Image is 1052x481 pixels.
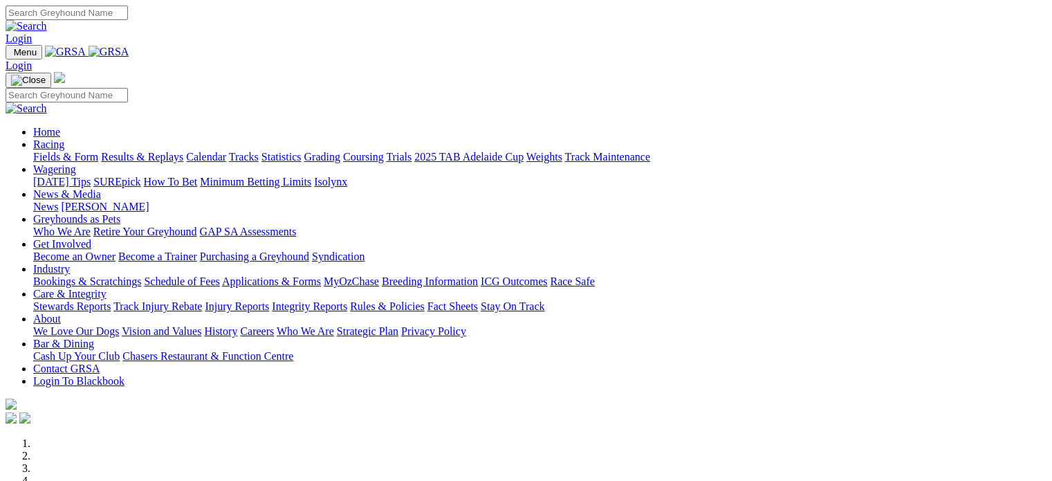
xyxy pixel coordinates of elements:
a: ICG Outcomes [481,275,547,287]
a: Schedule of Fees [144,275,219,287]
a: [PERSON_NAME] [61,201,149,212]
a: Fact Sheets [427,300,478,312]
a: Results & Replays [101,151,183,163]
a: Careers [240,325,274,337]
a: Become an Owner [33,251,116,262]
a: Stewards Reports [33,300,111,312]
img: Search [6,20,47,33]
img: GRSA [45,46,86,58]
a: Track Injury Rebate [113,300,202,312]
a: Chasers Restaurant & Function Centre [122,350,293,362]
a: Login To Blackbook [33,375,124,387]
a: Wagering [33,163,76,175]
a: Grading [304,151,340,163]
a: Greyhounds as Pets [33,213,120,225]
div: Get Involved [33,251,1046,263]
a: Login [6,33,32,44]
a: Trials [386,151,412,163]
img: Search [6,102,47,115]
a: Contact GRSA [33,363,100,374]
a: Get Involved [33,238,91,250]
a: Tracks [229,151,259,163]
div: Wagering [33,176,1046,188]
a: Become a Trainer [118,251,197,262]
img: twitter.svg [19,412,30,424]
a: Coursing [343,151,384,163]
a: 2025 TAB Adelaide Cup [414,151,524,163]
a: Syndication [312,251,364,262]
a: News & Media [33,188,101,200]
input: Search [6,6,128,20]
a: Industry [33,263,70,275]
img: GRSA [89,46,129,58]
div: Bar & Dining [33,350,1046,363]
div: News & Media [33,201,1046,213]
a: Stay On Track [481,300,544,312]
a: Care & Integrity [33,288,107,300]
a: Purchasing a Greyhound [200,251,309,262]
a: How To Bet [144,176,198,188]
a: Strategic Plan [337,325,398,337]
a: Race Safe [550,275,594,287]
a: Racing [33,138,64,150]
a: Minimum Betting Limits [200,176,311,188]
a: History [204,325,237,337]
a: Fields & Form [33,151,98,163]
a: Track Maintenance [565,151,650,163]
a: SUREpick [93,176,140,188]
div: Care & Integrity [33,300,1046,313]
a: Bookings & Scratchings [33,275,141,287]
a: GAP SA Assessments [200,226,297,237]
a: News [33,201,58,212]
button: Toggle navigation [6,73,51,88]
a: Weights [526,151,562,163]
span: Menu [14,47,37,57]
a: We Love Our Dogs [33,325,119,337]
a: Bar & Dining [33,338,94,350]
a: Applications & Forms [222,275,321,287]
a: Calendar [186,151,226,163]
a: Rules & Policies [350,300,425,312]
a: Login [6,60,32,71]
a: MyOzChase [324,275,379,287]
a: Injury Reports [205,300,269,312]
img: logo-grsa-white.png [54,72,65,83]
a: Retire Your Greyhound [93,226,197,237]
div: About [33,325,1046,338]
a: Who We Are [277,325,334,337]
img: logo-grsa-white.png [6,399,17,410]
a: Isolynx [314,176,347,188]
div: Industry [33,275,1046,288]
div: Racing [33,151,1046,163]
div: Greyhounds as Pets [33,226,1046,238]
img: Close [11,75,46,86]
a: Breeding Information [382,275,478,287]
a: Vision and Values [122,325,201,337]
a: Who We Are [33,226,91,237]
a: [DATE] Tips [33,176,91,188]
input: Search [6,88,128,102]
a: About [33,313,61,325]
a: Privacy Policy [401,325,466,337]
a: Integrity Reports [272,300,347,312]
img: facebook.svg [6,412,17,424]
a: Cash Up Your Club [33,350,120,362]
button: Toggle navigation [6,45,42,60]
a: Statistics [261,151,302,163]
a: Home [33,126,60,138]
